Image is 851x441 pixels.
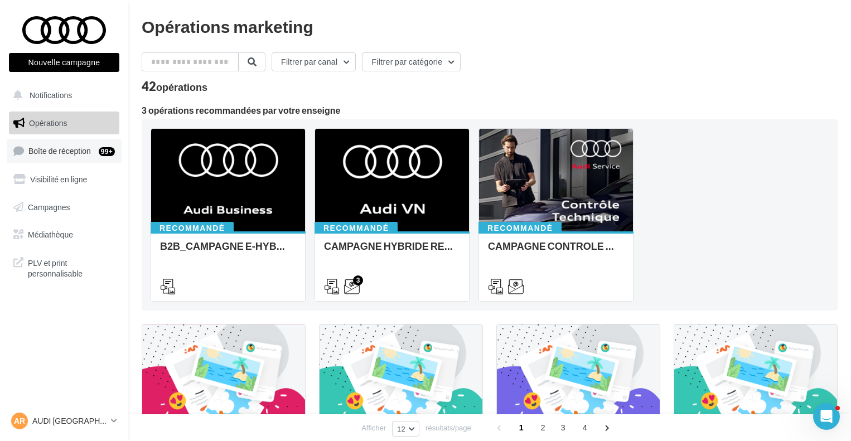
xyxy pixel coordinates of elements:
iframe: Intercom live chat [813,403,840,430]
span: 12 [397,424,405,433]
span: PLV et print personnalisable [28,255,115,279]
button: Filtrer par canal [272,52,356,71]
div: Recommandé [151,222,234,234]
div: CAMPAGNE CONTROLE TECHNIQUE 25€ OCTOBRE [488,240,624,263]
div: 42 [142,80,207,93]
span: Afficher [361,423,386,433]
a: Campagnes [7,196,122,219]
span: Médiathèque [28,230,73,239]
span: Notifications [30,90,72,100]
span: résultats/page [426,423,471,433]
div: 99+ [99,147,115,156]
div: Opérations marketing [142,18,838,35]
div: CAMPAGNE HYBRIDE RECHARGEABLE [324,240,460,263]
a: Opérations [7,112,122,135]
span: Boîte de réception [28,146,91,156]
a: Boîte de réception99+ [7,139,122,163]
span: 3 [554,419,572,437]
div: 3 opérations recommandées par votre enseigne [142,106,838,115]
div: opérations [156,82,207,92]
span: AR [14,415,25,427]
a: Visibilité en ligne [7,168,122,191]
button: Nouvelle campagne [9,53,119,72]
div: B2B_CAMPAGNE E-HYBRID OCTOBRE [160,240,296,263]
button: Filtrer par catégorie [362,52,461,71]
a: AR AUDI [GEOGRAPHIC_DATA] [9,410,119,432]
div: 3 [353,275,363,285]
span: Campagnes [28,202,70,211]
button: Notifications [7,84,117,107]
span: 1 [512,419,530,437]
button: 12 [392,421,419,437]
div: Recommandé [315,222,398,234]
span: 2 [534,419,552,437]
a: PLV et print personnalisable [7,251,122,284]
a: Médiathèque [7,223,122,246]
span: 4 [576,419,594,437]
div: Recommandé [478,222,562,234]
p: AUDI [GEOGRAPHIC_DATA] [32,415,107,427]
span: Opérations [29,118,67,128]
span: Visibilité en ligne [30,175,87,184]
